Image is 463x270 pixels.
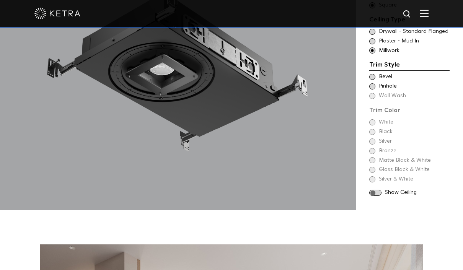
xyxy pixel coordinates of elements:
[379,83,449,90] span: Pinhole
[379,73,449,81] span: Bevel
[379,28,449,36] span: Drywall - Standard Flanged
[379,47,449,55] span: Millwork
[379,37,449,45] span: Plaster - Mud In
[369,60,450,71] div: Trim Style
[34,8,80,19] img: ketra-logo-2019-white
[385,189,450,197] span: Show Ceiling
[420,10,429,17] img: Hamburger%20Nav.svg
[403,10,412,19] img: search icon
